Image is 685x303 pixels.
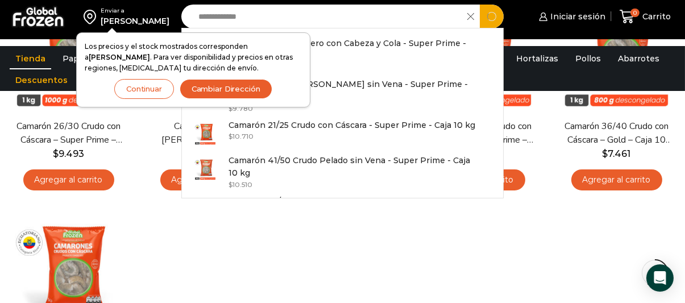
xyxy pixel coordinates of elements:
a: Iniciar sesión [536,5,605,28]
p: Camarón 26/30 Crudo con Cáscara - Gold - Caja 10 kg [229,195,445,207]
div: Enviar a [101,7,169,15]
span: Carrito [640,11,671,22]
span: Iniciar sesión [547,11,605,22]
a: Camarón 41/50 Crudo Pelado sin Vena - Super Prime - Caja 10 kg $10.510 [182,151,504,192]
span: $ [229,104,233,113]
a: Descuentos [10,69,73,91]
a: Camarón 26/30 Crudo con Cáscara – Super Prime – Caja 10 kg [15,120,123,146]
a: Camarón 71/90 [PERSON_NAME] sin Vena - Super Prime - Caja 10 kg $9.780 [182,75,504,116]
span: $ [229,180,233,189]
a: Tienda [10,48,51,69]
p: Camarón 30/40 Entero con Cabeza y Cola - Super Prime - Caja 10 kg [229,37,481,63]
a: Pollos [570,48,607,69]
p: Camarón 21/25 Crudo con Cáscara - Super Prime - Caja 10 kg [229,119,475,131]
img: address-field-icon.svg [84,7,101,26]
p: Camarón 41/50 Crudo Pelado sin Vena - Super Prime - Caja 10 kg [229,154,481,180]
bdi: 9.493 [53,148,84,159]
a: Agregar al carrito: “Camarón 36/40 Crudo con Cáscara - Gold - Caja 10 kg” [571,169,662,190]
a: Agregar al carrito: “Camarón 71/90 Crudo Pelado sin Vena - Silver - Caja 10 kg” [160,169,251,190]
bdi: 9.780 [229,104,253,113]
a: Camarón 71/90 [PERSON_NAME] sin Vena – Silver – Caja 10 kg [152,120,260,146]
bdi: 10.710 [229,132,254,140]
div: [PERSON_NAME] [101,15,169,27]
a: Abarrotes [612,48,665,69]
button: Cambiar Dirección [180,79,272,99]
p: Los precios y el stock mostrados corresponden a . Para ver disponibilidad y precios en otras regi... [85,41,302,74]
a: Agregar al carrito: “Camarón 26/30 Crudo con Cáscara - Super Prime - Caja 10 kg” [23,169,114,190]
a: Camarón 30/40 Entero con Cabeza y Cola - Super Prime - Caja 10 kg $7.720 [182,34,504,75]
bdi: 7.461 [603,148,631,159]
p: Camarón 71/90 [PERSON_NAME] sin Vena - Super Prime - Caja 10 kg [229,78,481,103]
span: $ [603,148,608,159]
a: 0 Carrito [617,3,674,30]
a: Papas Fritas [57,48,120,69]
span: 0 [630,9,640,18]
button: Continuar [114,79,174,99]
span: $ [229,132,233,140]
strong: [PERSON_NAME] [89,53,150,61]
a: Camarón 21/25 Crudo con Cáscara - Super Prime - Caja 10 kg $10.710 [182,116,504,151]
a: Camarón 36/40 Crudo con Cáscara – Gold – Caja 10 kg [563,120,671,146]
span: $ [53,148,59,159]
button: Search button [480,5,504,28]
bdi: 10.510 [229,180,252,189]
a: Hortalizas [510,48,564,69]
div: Open Intercom Messenger [646,264,674,292]
a: Camarón 26/30 Crudo con Cáscara - Gold - Caja 10 kg [182,192,504,227]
